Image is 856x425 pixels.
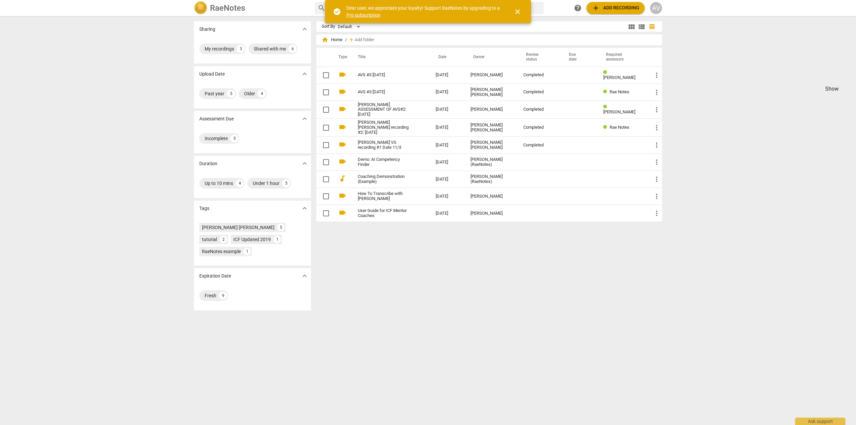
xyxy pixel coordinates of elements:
[610,125,629,130] span: Rae Notes
[322,36,328,43] span: home
[523,90,556,95] div: Completed
[301,272,309,280] span: expand_more
[219,292,227,300] div: 9
[523,143,556,148] div: Completed
[301,70,309,78] span: expand_more
[243,248,251,255] div: 1
[282,179,290,187] div: 5
[358,73,412,78] a: AVS #3 [DATE]
[301,115,309,123] span: expand_more
[603,104,610,109] span: Review status: completed
[301,160,309,168] span: expand_more
[430,137,465,154] td: [DATE]
[322,36,342,43] span: Home
[244,90,255,97] div: Older
[637,22,647,32] button: List view
[430,188,465,205] td: [DATE]
[358,174,412,184] a: Coaching Demonstration (Example)
[277,224,285,231] div: 5
[253,180,280,187] div: Under 1 hour
[653,71,661,79] span: more_vert
[586,2,645,14] button: Upload
[430,205,465,222] td: [DATE]
[348,36,355,43] span: add
[649,23,655,30] span: table_chart
[289,45,297,53] div: 6
[346,5,502,18] div: Dear user, we appreciate your loyalty! Support RaeNotes by upgrading to a
[237,45,245,53] div: 3
[333,48,350,67] th: Type
[650,2,662,14] button: AV
[301,25,309,33] span: expand_more
[574,4,582,12] span: help
[338,157,346,166] span: videocam
[825,86,839,92] span: Show
[202,236,217,243] div: tutorial
[470,211,513,216] div: [PERSON_NAME]
[358,102,412,117] a: [PERSON_NAME] ASSESSMENT OF AVS#2: [DATE]
[653,209,661,217] span: more_vert
[202,248,241,255] div: RaeNotes example
[274,236,281,243] div: 1
[300,69,310,79] button: Show more
[465,48,518,67] th: Owner
[510,4,526,20] button: Close
[194,1,207,15] img: Logo
[647,22,657,32] button: Table view
[301,204,309,212] span: expand_more
[254,45,286,52] div: Shared with me
[202,224,275,231] div: [PERSON_NAME] [PERSON_NAME]
[358,157,412,167] a: Demo: AI Competency Finder
[561,48,598,67] th: Due date
[653,175,661,183] span: more_vert
[653,88,661,96] span: more_vert
[233,236,271,243] div: ICF Updated 2019
[338,192,346,200] span: videocam
[338,105,346,113] span: videocam
[338,209,346,217] span: videocam
[205,45,234,52] div: My recordings
[300,271,310,281] button: Show more
[338,88,346,96] span: videocam
[355,37,374,42] span: Add folder
[653,158,661,166] span: more_vert
[592,4,639,12] span: Add recording
[523,107,556,112] div: Completed
[514,8,522,16] span: close
[518,48,561,67] th: Review status
[300,203,310,213] button: Show more
[430,67,465,84] td: [DATE]
[470,157,513,167] div: [PERSON_NAME] (RaeNotes)
[345,37,347,42] span: /
[523,73,556,78] div: Completed
[205,292,216,299] div: Fresh
[603,125,610,130] span: Review status: completed
[653,106,661,114] span: more_vert
[470,87,513,97] div: [PERSON_NAME] [PERSON_NAME]
[205,90,224,97] div: Past year
[210,3,245,13] h2: RaeNotes
[358,191,412,201] a: How To Transcribe with [PERSON_NAME]
[603,70,610,75] span: Review status: completed
[470,194,513,199] div: [PERSON_NAME]
[430,171,465,188] td: [DATE]
[430,119,465,137] td: [DATE]
[227,90,235,98] div: 5
[603,109,635,114] span: [PERSON_NAME]
[470,140,513,150] div: [PERSON_NAME] [PERSON_NAME]
[603,75,635,80] span: [PERSON_NAME]
[653,124,661,132] span: more_vert
[338,140,346,148] span: videocam
[338,123,346,131] span: videocam
[258,90,266,98] div: 4
[610,89,629,94] span: Rae Notes
[592,4,600,12] span: add
[350,48,430,67] th: Title
[338,71,346,79] span: videocam
[338,21,362,32] div: Default
[470,73,513,78] div: [PERSON_NAME]
[199,26,215,33] p: Sharing
[230,134,238,142] div: 5
[603,89,610,94] span: Review status: completed
[795,418,845,425] div: Ask support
